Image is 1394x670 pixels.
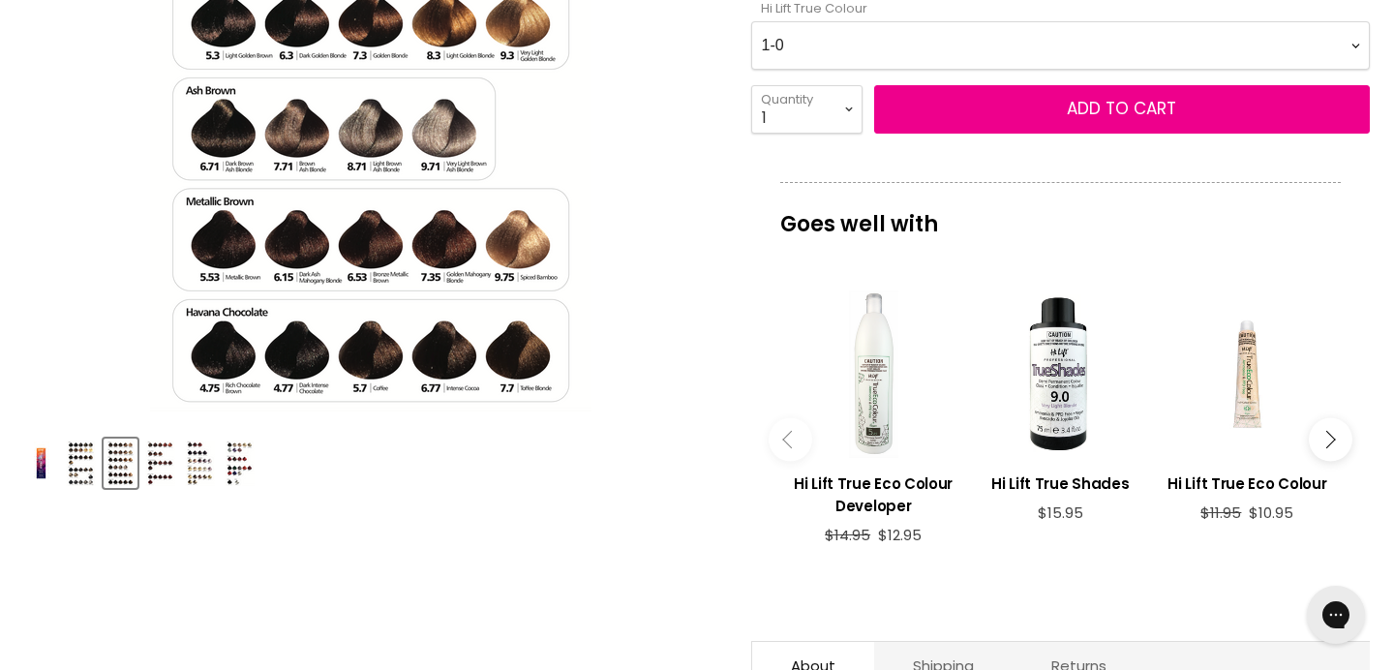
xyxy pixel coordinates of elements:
[223,439,257,488] button: Hi Lift True Colour
[977,472,1144,495] h3: Hi Lift True Shades
[1038,502,1083,523] span: $15.95
[1164,472,1331,495] h3: Hi Lift True Eco Colour
[1067,97,1176,120] span: Add to cart
[225,441,255,486] img: Hi Lift True Colour
[26,441,56,486] img: Hi Lift True Colour
[104,439,137,488] button: Hi Lift True Colour
[145,441,175,486] img: Hi Lift True Colour
[790,472,957,517] h3: Hi Lift True Eco Colour Developer
[874,85,1370,134] button: Add to cart
[780,182,1341,246] p: Goes well with
[977,458,1144,504] a: View product:Hi Lift True Shades
[1200,502,1241,523] span: $11.95
[106,441,136,486] img: Hi Lift True Colour
[1164,458,1331,504] a: View product:Hi Lift True Eco Colour
[790,458,957,527] a: View product:Hi Lift True Eco Colour Developer
[825,525,870,545] span: $14.95
[878,525,922,545] span: $12.95
[143,439,177,488] button: Hi Lift True Colour
[64,439,98,488] button: Hi Lift True Colour
[24,439,58,488] button: Hi Lift True Colour
[21,433,720,488] div: Product thumbnails
[1249,502,1293,523] span: $10.95
[751,85,863,134] select: Quantity
[66,441,96,486] img: Hi Lift True Colour
[183,439,217,488] button: Hi Lift True Colour
[1297,579,1375,651] iframe: Gorgias live chat messenger
[185,441,215,486] img: Hi Lift True Colour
